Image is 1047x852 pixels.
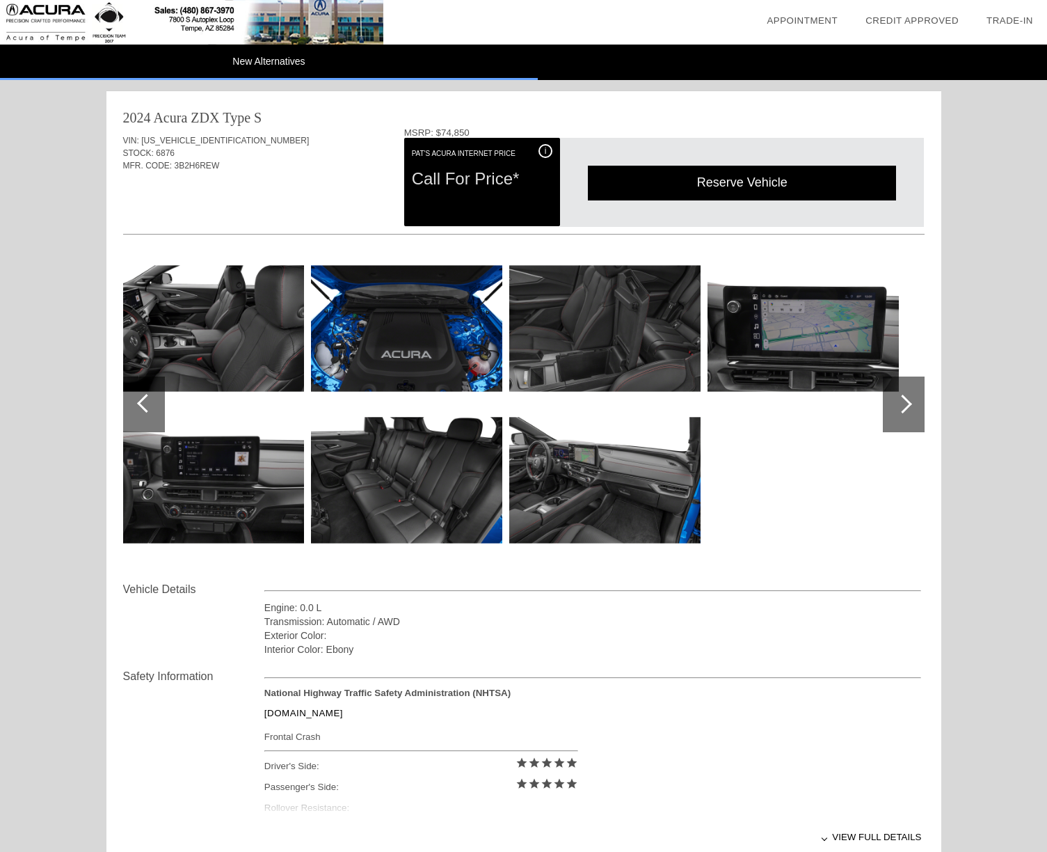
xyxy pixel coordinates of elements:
[113,257,304,400] img: 2024acs131964163_1280_13.png
[123,148,154,158] span: STOCK:
[113,409,304,552] img: 2024acs131964164_1280_18.png
[264,601,922,615] div: Engine: 0.0 L
[412,150,515,157] font: Pat's Acura Internet Price
[553,778,566,790] i: star
[509,257,701,400] img: 2024acs131964168_1280_43.png
[264,756,578,777] div: Driver's Side:
[264,615,922,629] div: Transmission: Automatic / AWD
[123,193,925,215] div: Quoted on [DATE] 5:54:56 PM
[708,257,899,400] img: 2024acs131964170_1280_46.png
[528,778,541,790] i: star
[264,642,922,656] div: Interior Color: Ebony
[553,757,566,769] i: star
[541,778,553,790] i: star
[509,409,701,552] img: 2024acs131964169_1280_44.png
[311,409,502,552] img: 2024acs131964167_1280_28.png
[566,778,578,790] i: star
[264,688,511,698] strong: National Highway Traffic Safety Administration (NHTSA)
[223,108,262,127] div: Type S
[865,15,959,26] a: Credit Approved
[404,127,925,138] div: MSRP: $74,850
[541,757,553,769] i: star
[264,629,922,642] div: Exterior Color:
[412,161,552,197] div: Call For Price*
[123,161,173,171] span: MFR. CODE:
[767,15,838,26] a: Appointment
[311,257,502,400] img: 2024acs131964166_1280_25.png
[123,581,264,598] div: Vehicle Details
[528,757,541,769] i: star
[566,757,578,769] i: star
[175,161,220,171] span: 3B2H6REW
[264,777,578,798] div: Passenger's Side:
[141,136,309,145] span: [US_VEHICLE_IDENTIFICATION_NUMBER]
[515,757,528,769] i: star
[264,728,578,745] div: Frontal Crash
[123,668,264,685] div: Safety Information
[588,166,896,200] div: Reserve Vehicle
[156,148,175,158] span: 6876
[515,778,528,790] i: star
[123,108,220,127] div: 2024 Acura ZDX
[123,136,139,145] span: VIN:
[986,15,1033,26] a: Trade-In
[264,708,343,718] a: [DOMAIN_NAME]
[538,144,552,158] div: i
